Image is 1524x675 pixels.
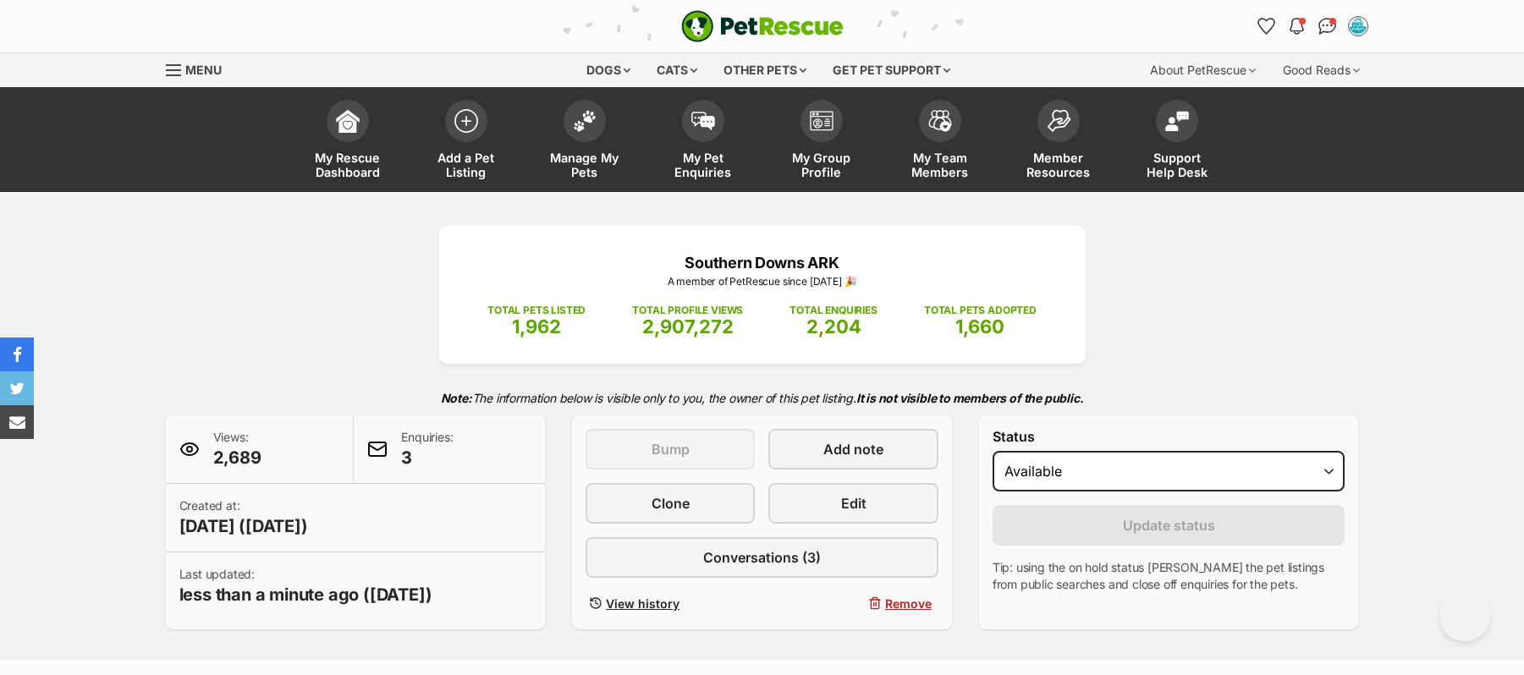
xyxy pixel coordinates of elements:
div: About PetRescue [1138,53,1268,87]
a: Member Resources [999,91,1118,192]
span: Add a Pet Listing [428,151,504,179]
a: Add note [768,429,938,469]
span: My Team Members [902,151,978,179]
p: Created at: [179,497,308,538]
label: Status [993,429,1345,444]
strong: It is not visible to members of the public. [856,391,1084,405]
a: Clone [586,483,755,524]
span: Clone [652,493,690,513]
span: 2,689 [213,446,261,469]
a: My Rescue Dashboard [289,91,407,192]
a: PetRescue [681,10,844,42]
p: TOTAL PETS LISTED [487,303,586,318]
a: Menu [166,53,234,84]
p: TOTAL ENQUIRIES [790,303,877,318]
span: [DATE] ([DATE]) [179,514,308,538]
span: Support Help Desk [1139,151,1215,179]
img: notifications-46538b983faf8c2785f20acdc204bb7945ddae34d4c08c2a6579f10ce5e182be.svg [1290,18,1303,35]
span: 2,907,272 [642,316,734,337]
img: pet-enquiries-icon-7e3ad2cf08bfb03b45e93fb7055b45f3efa6380592205ae92323e6603595dc1f.svg [691,112,715,130]
span: Member Resources [1021,151,1097,179]
iframe: Help Scout Beacon - Open [1439,590,1490,641]
div: Good Reads [1271,53,1372,87]
span: Edit [841,493,867,513]
div: Other pets [712,53,818,87]
span: 2,204 [806,316,861,337]
span: Update status [1123,515,1215,535]
span: My Pet Enquiries [665,151,741,179]
img: manage-my-pets-icon-02211641906a0b7f246fdf0571729dbe1e7629f14944591b6c1af311fb30b64b.svg [573,110,597,132]
a: Conversations [1314,13,1341,40]
a: My Group Profile [762,91,881,192]
a: My Team Members [881,91,999,192]
span: Conversations (3) [703,547,821,568]
button: My account [1345,13,1372,40]
p: Enquiries: [401,429,453,469]
p: The information below is visible only to you, the owner of this pet listing. [166,381,1359,415]
img: group-profile-icon-3fa3cf56718a62981997c0bc7e787c4b2cf8bcc04b72c1350f741eb67cf2f40e.svg [810,111,834,131]
a: My Pet Enquiries [644,91,762,192]
p: Southern Downs ARK [465,251,1060,274]
p: TOTAL PETS ADOPTED [924,303,1037,318]
a: Manage My Pets [525,91,644,192]
span: 1,962 [512,316,561,337]
button: Update status [993,505,1345,546]
button: Notifications [1284,13,1311,40]
strong: Note: [441,391,472,405]
a: Add a Pet Listing [407,91,525,192]
img: help-desk-icon-fdf02630f3aa405de69fd3d07c3f3aa587a6932b1a1747fa1d2bba05be0121f9.svg [1165,111,1189,131]
span: 1,660 [955,316,1004,337]
div: Dogs [575,53,642,87]
div: Get pet support [821,53,962,87]
a: Edit [768,483,938,524]
img: team-members-icon-5396bd8760b3fe7c0b43da4ab00e1e3bb1a5d9ba89233759b79545d2d3fc5d0d.svg [928,110,952,132]
img: add-pet-listing-icon-0afa8454b4691262ce3f59096e99ab1cd57d4a30225e0717b998d2c9b9846f56.svg [454,109,478,133]
a: Conversations (3) [586,537,938,578]
p: TOTAL PROFILE VIEWS [632,303,743,318]
div: Cats [645,53,709,87]
p: Views: [213,429,261,469]
span: Add note [823,439,883,459]
a: Support Help Desk [1118,91,1236,192]
img: member-resources-icon-8e73f808a243e03378d46382f2149f9095a855e16c252ad45f914b54edf8863c.svg [1047,109,1070,132]
span: Bump [652,439,690,459]
a: View history [586,591,755,616]
p: A member of PetRescue since [DATE] 🎉 [465,274,1060,289]
img: chat-41dd97257d64d25036548639549fe6c8038ab92f7586957e7f3b1b290dea8141.svg [1318,18,1336,35]
a: Favourites [1253,13,1280,40]
span: Menu [185,63,222,77]
button: Remove [768,591,938,616]
span: 3 [401,446,453,469]
button: Bump [586,429,755,469]
span: Remove [885,595,932,612]
img: logo-e224e6f780fb5917bec1dbf3a21bbac754714ae5b6737aabdf751b685950b380.svg [681,10,844,42]
img: Kathleen Keefe profile pic [1350,18,1367,35]
span: View history [606,595,679,612]
span: My Group Profile [784,151,860,179]
p: Tip: using the on hold status [PERSON_NAME] the pet listings from public searches and close off e... [993,559,1345,593]
p: Last updated: [179,566,432,606]
span: less than a minute ago ([DATE]) [179,583,432,606]
span: Manage My Pets [547,151,623,179]
img: dashboard-icon-eb2f2d2d3e046f16d808141f083e7271f6b2e854fb5c12c21221c1fb7104beca.svg [336,109,360,133]
span: My Rescue Dashboard [310,151,386,179]
ul: Account quick links [1253,13,1372,40]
